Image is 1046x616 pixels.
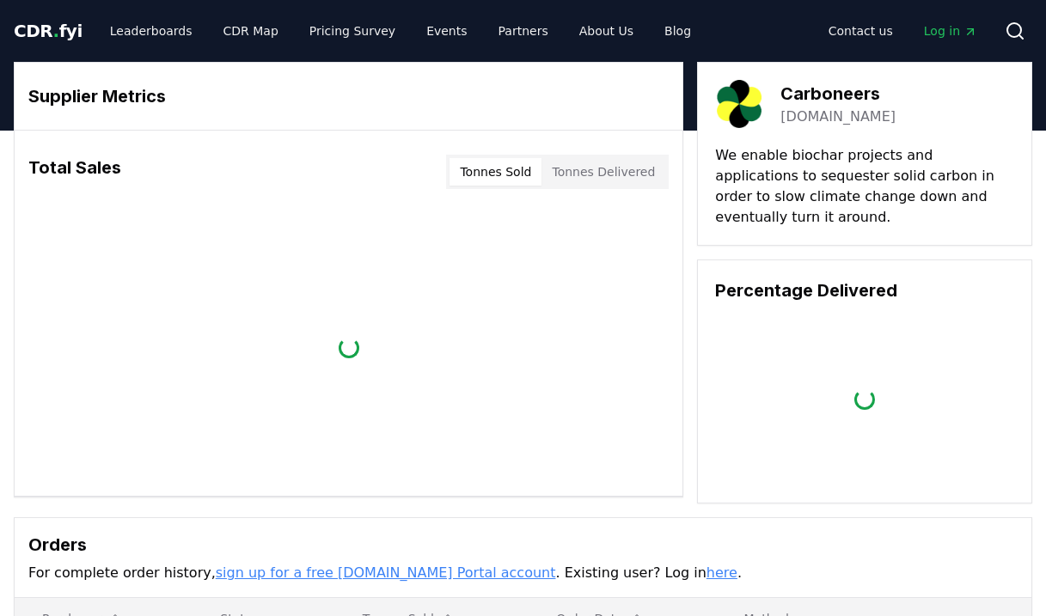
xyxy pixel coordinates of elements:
[14,21,83,41] span: CDR fyi
[541,158,665,186] button: Tonnes Delivered
[450,158,541,186] button: Tonnes Sold
[210,15,292,46] a: CDR Map
[216,564,556,581] a: sign up for a free [DOMAIN_NAME] Portal account
[96,15,705,46] nav: Main
[28,83,669,109] h3: Supplier Metrics
[651,15,705,46] a: Blog
[715,80,763,128] img: Carboneers-logo
[296,15,409,46] a: Pricing Survey
[28,155,121,189] h3: Total Sales
[707,564,737,581] a: here
[485,15,562,46] a: Partners
[28,532,1018,558] h3: Orders
[924,22,977,40] span: Log in
[96,15,206,46] a: Leaderboards
[53,21,59,41] span: .
[815,15,991,46] nav: Main
[566,15,647,46] a: About Us
[910,15,991,46] a: Log in
[715,145,1014,228] p: We enable biochar projects and applications to sequester solid carbon in order to slow climate ch...
[780,81,896,107] h3: Carboneers
[28,563,1018,583] p: For complete order history, . Existing user? Log in .
[780,107,896,127] a: [DOMAIN_NAME]
[339,338,359,358] div: loading
[715,278,1014,303] h3: Percentage Delivered
[413,15,480,46] a: Events
[815,15,907,46] a: Contact us
[14,19,83,43] a: CDR.fyi
[854,389,875,410] div: loading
